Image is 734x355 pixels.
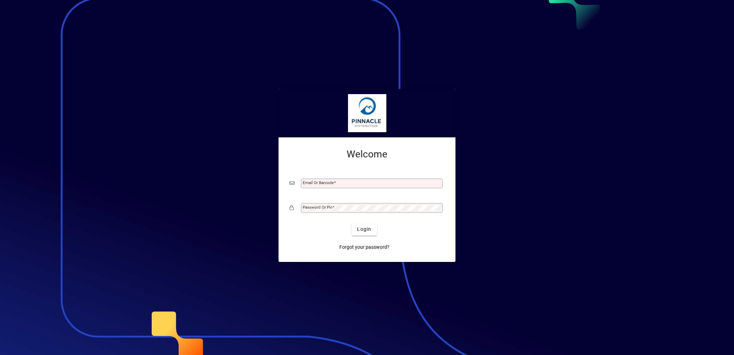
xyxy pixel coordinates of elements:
h2: Welcome [290,148,444,160]
mat-label: Password or Pin [303,205,332,210]
a: Forgot your password? [337,241,392,254]
span: Login [357,226,371,233]
span: Forgot your password? [339,244,389,251]
button: Login [351,223,377,236]
mat-label: Email or Barcode [303,180,334,185]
